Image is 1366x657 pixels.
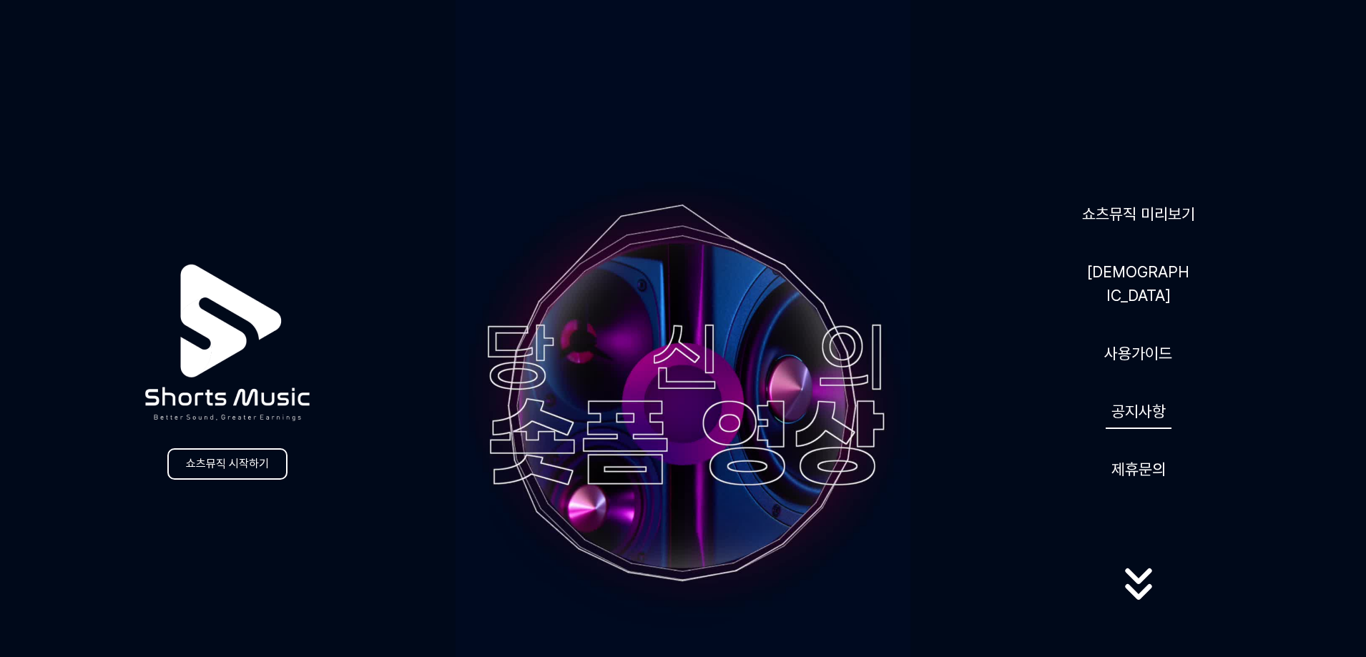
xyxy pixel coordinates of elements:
[1076,197,1201,232] a: 쇼츠뮤직 미리보기
[167,448,288,480] a: 쇼츠뮤직 시작하기
[1099,336,1178,371] a: 사용가이드
[1081,255,1196,313] a: [DEMOGRAPHIC_DATA]
[1106,452,1171,487] button: 제휴문의
[110,226,345,460] img: logo
[1106,394,1171,429] a: 공지사항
